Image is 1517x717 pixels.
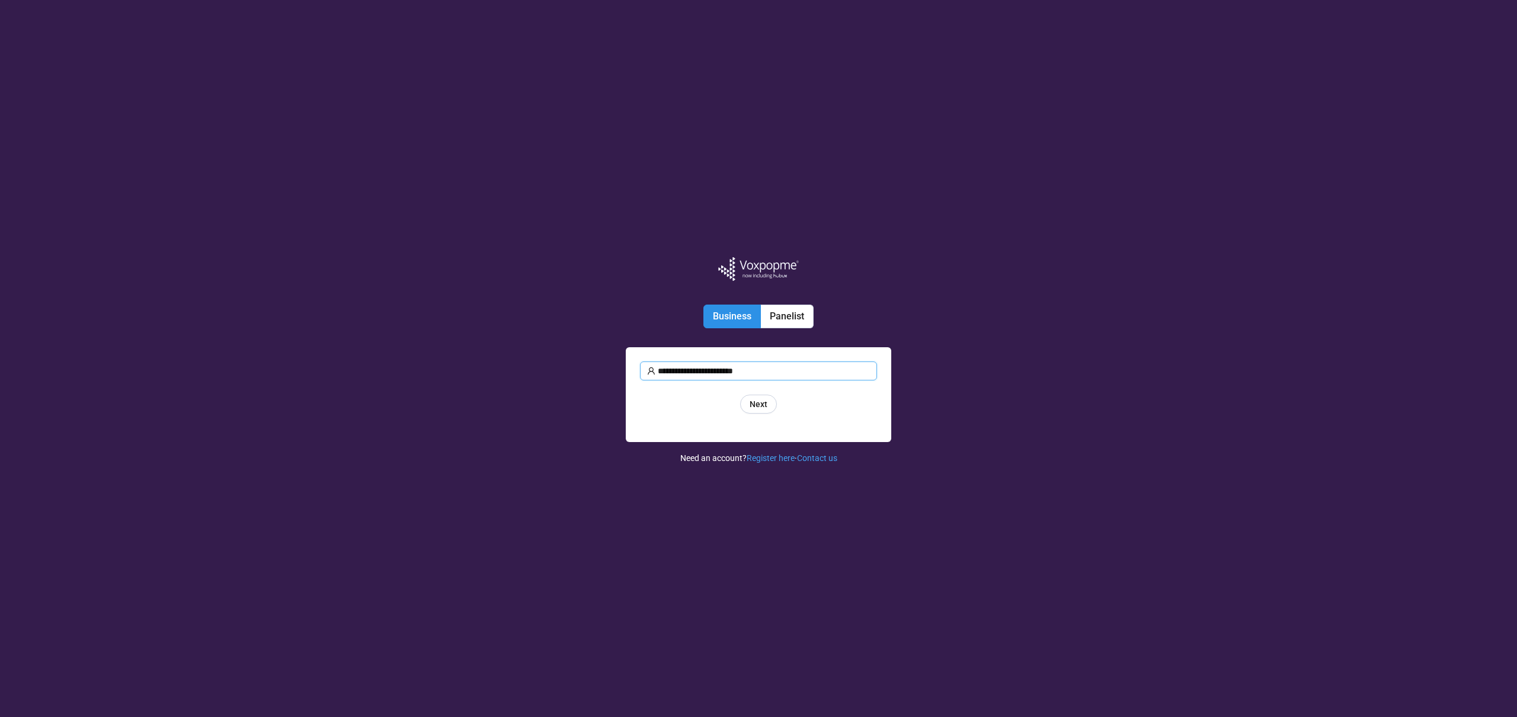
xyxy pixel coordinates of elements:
[647,367,655,375] span: user
[750,398,767,411] span: Next
[770,311,804,322] span: Panelist
[797,453,837,463] a: Contact us
[713,311,751,322] span: Business
[747,453,795,463] a: Register here
[740,395,777,414] button: Next
[680,442,837,465] div: Need an account? ·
